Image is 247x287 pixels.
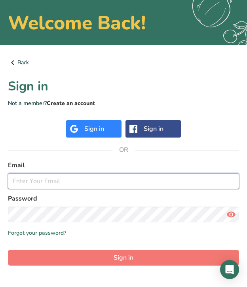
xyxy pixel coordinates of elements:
p: Not a member? [8,99,239,107]
a: Create an account [47,99,95,107]
button: Sign in [8,250,239,266]
input: Enter Your Email [8,173,239,189]
a: Back [8,58,239,67]
span: OR [112,138,135,162]
div: Sign in [144,124,163,134]
div: Sign in [84,124,104,134]
h2: Welcome Back! [8,13,239,33]
div: Open Intercom Messenger [220,260,239,279]
h1: Sign in [8,77,239,96]
label: Email [8,161,239,170]
a: Forgot your password? [8,229,66,237]
label: Password [8,194,239,203]
span: Sign in [114,253,133,262]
